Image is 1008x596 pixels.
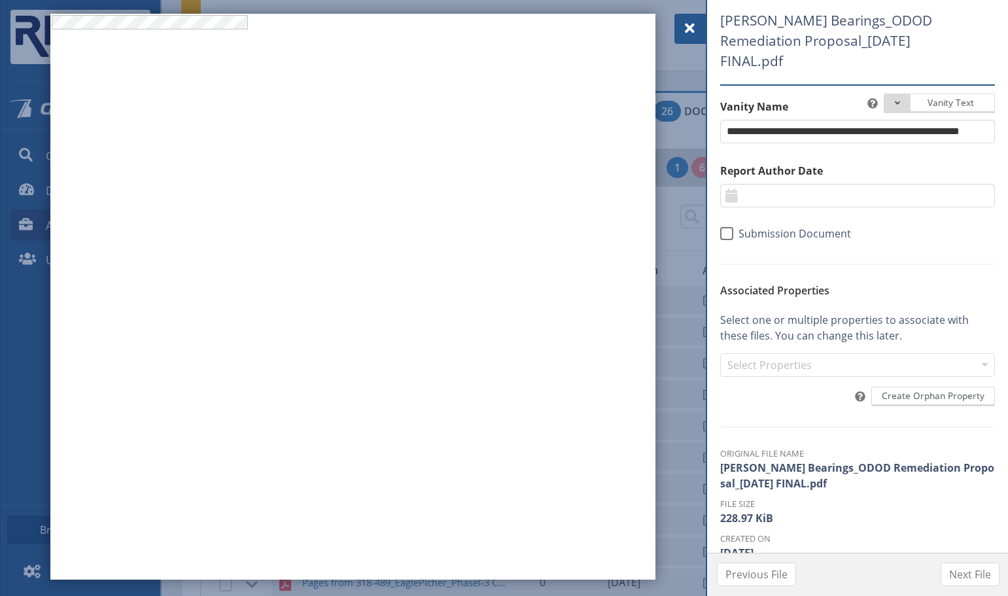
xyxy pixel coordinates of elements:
[720,312,995,343] p: Select one or multiple properties to associate with these files. You can change this later.
[912,96,984,109] span: Vanity Text
[720,460,995,491] dd: [PERSON_NAME] Bearings_ODOD Remediation Proposal_[DATE] FINAL.pdf
[884,94,995,114] button: Vanity Text
[720,533,995,545] dt: Created On
[720,163,995,179] label: Report Author Date
[733,227,851,240] span: Submission Document
[720,510,995,526] dd: 228.97 KiB
[941,563,999,586] button: Next File
[949,567,991,582] span: Next File
[720,498,995,510] dt: File Size
[725,567,788,582] span: Previous File
[871,387,995,407] button: Create Orphan Property
[720,99,995,114] label: Vanity Name
[717,563,796,586] button: Previous File
[720,545,995,561] dd: [DATE]
[882,389,984,402] span: Create Orphan Property
[720,10,947,72] span: [PERSON_NAME] Bearings_ODOD Remediation Proposal_[DATE] FINAL.pdf
[720,447,995,460] dt: Original File Name
[720,285,995,296] h6: Associated Properties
